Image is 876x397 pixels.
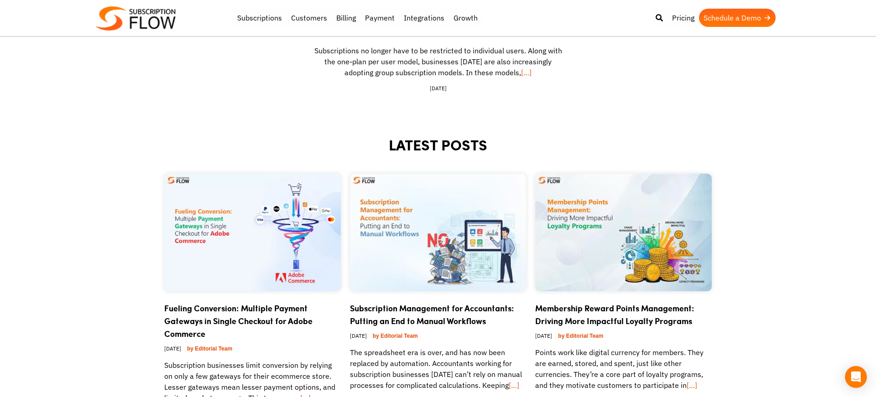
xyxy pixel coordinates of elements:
img: Subscriptionflow [96,6,176,31]
a: Billing [332,9,360,27]
a: […] [687,381,697,390]
a: Pricing [667,9,699,27]
a: Membership Reward Points Management: Driving More Impactful Loyalty Programs [535,302,694,327]
a: Integrations [399,9,449,27]
a: Subscription Management for Accountants: Putting an End to Manual Workflows [350,302,514,327]
a: Growth [449,9,482,27]
img: Subscription Management for Accountants [350,174,527,291]
div: [DATE] [164,340,341,360]
a: by Editorial Team [183,343,236,354]
div: Open Intercom Messenger [845,366,867,388]
a: Subscriptions [233,9,287,27]
a: […] [509,381,519,390]
a: Schedule a Demo [699,9,776,27]
a: by Editorial Team [369,330,422,341]
a: Fueling Conversion: Multiple Payment Gateways in Single Checkout for Adobe Commerce [164,302,313,340]
p: The spreadsheet era is over, and has now been replaced by automation. Accountants working for sub... [350,347,527,391]
a: Payment [360,9,399,27]
div: [DATE] [350,327,527,347]
div: [DATE] [314,84,562,93]
h2: LATEST POSTS [164,138,712,174]
p: Points work like digital currency for members. They are earned, stored, and spent, just like othe... [535,347,712,391]
a: […] [521,68,532,77]
div: [DATE] [535,327,712,347]
p: Subscriptions no longer have to be restricted to individual users. Along with the one-plan per us... [314,38,562,78]
a: Customers [287,9,332,27]
a: by Editorial Team [554,330,607,341]
img: Multiple Payment Gateways in Single Checkout for Adobe Commerce [164,174,341,291]
img: Membership Points Management [535,174,712,291]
